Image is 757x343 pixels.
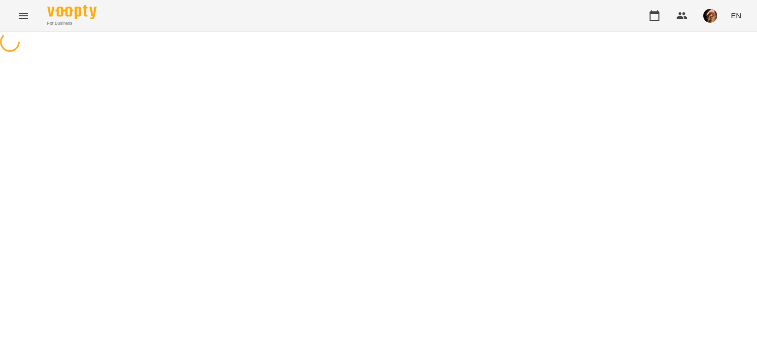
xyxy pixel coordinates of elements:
img: c8e0f8f11f5ebb5948ff4c20ade7ab01.jpg [703,9,717,23]
button: EN [727,6,745,25]
span: For Business [47,20,97,27]
button: Menu [12,4,35,28]
img: Voopty Logo [47,5,97,19]
span: EN [731,10,741,21]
